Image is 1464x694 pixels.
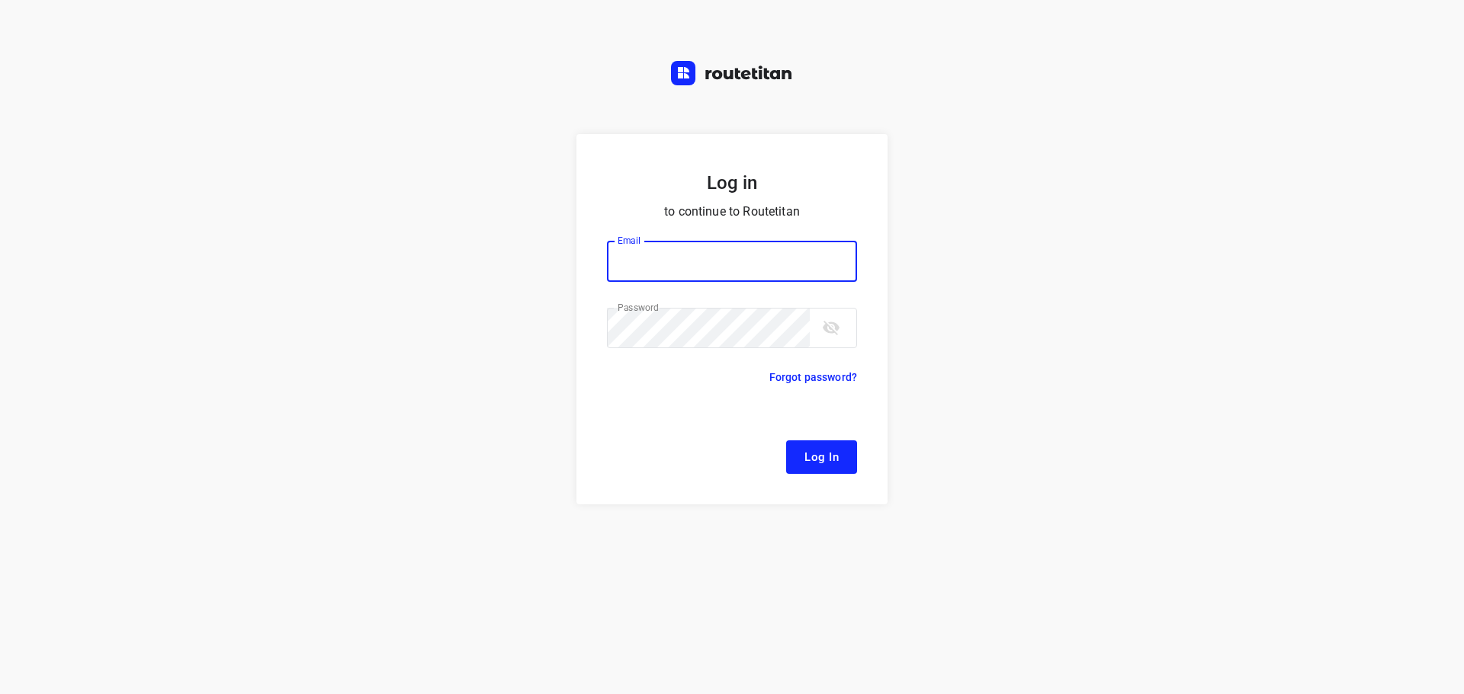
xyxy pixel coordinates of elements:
p: to continue to Routetitan [607,201,857,222]
h5: Log in [607,171,857,195]
span: Log In [804,447,839,467]
p: Forgot password? [769,368,857,386]
img: Routetitan [671,61,793,85]
button: Log In [786,440,857,474]
button: toggle password visibility [816,312,846,343]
